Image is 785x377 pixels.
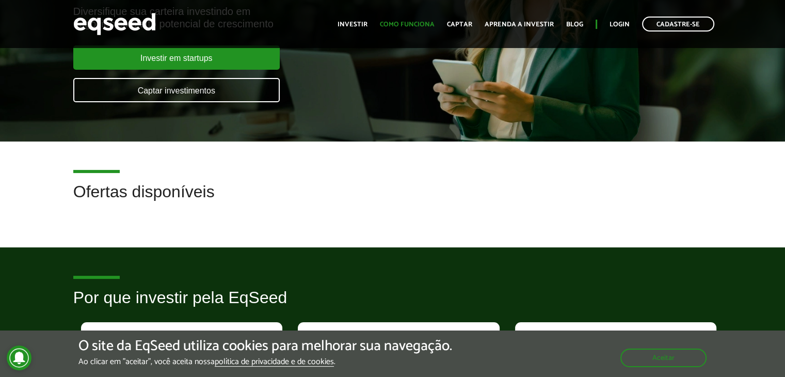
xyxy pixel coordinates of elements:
[610,21,630,28] a: Login
[73,78,280,102] a: Captar investimentos
[73,45,280,70] a: Investir em startups
[73,10,156,38] img: EqSeed
[620,349,707,367] button: Aceitar
[566,21,583,28] a: Blog
[78,338,452,354] h5: O site da EqSeed utiliza cookies para melhorar sua navegação.
[215,358,334,367] a: política de privacidade e de cookies
[642,17,714,32] a: Cadastre-se
[485,21,554,28] a: Aprenda a investir
[447,21,472,28] a: Captar
[73,289,712,322] h2: Por que investir pela EqSeed
[338,21,367,28] a: Investir
[78,357,452,367] p: Ao clicar em "aceitar", você aceita nossa .
[380,21,435,28] a: Como funciona
[73,183,712,216] h2: Ofertas disponíveis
